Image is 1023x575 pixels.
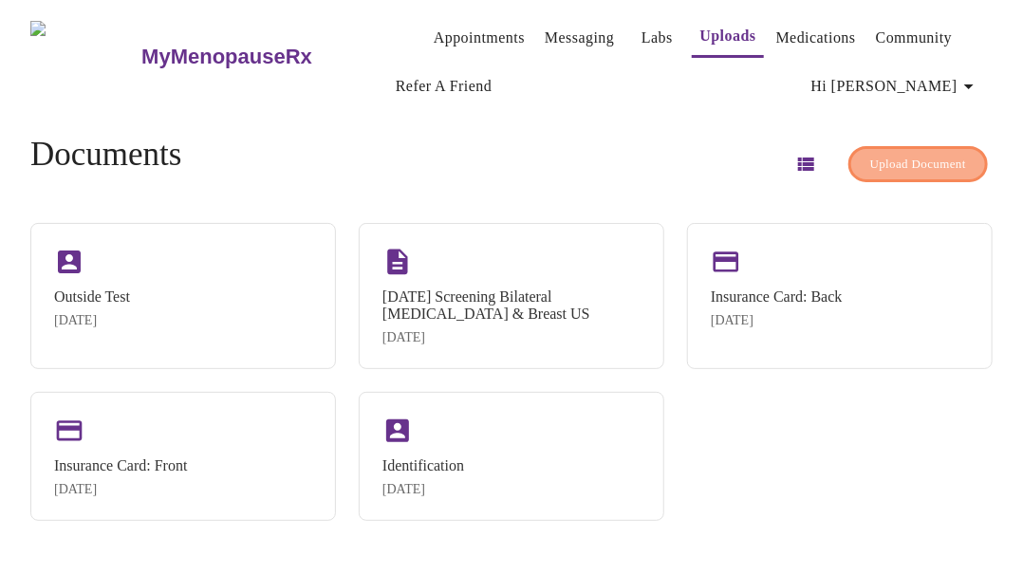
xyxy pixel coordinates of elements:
[870,154,966,176] span: Upload Document
[396,73,493,100] a: Refer a Friend
[388,67,500,105] button: Refer a Friend
[692,17,763,58] button: Uploads
[54,482,187,497] div: [DATE]
[811,73,980,100] span: Hi [PERSON_NAME]
[382,457,464,474] div: Identification
[699,23,755,49] a: Uploads
[868,19,960,57] button: Community
[776,25,856,51] a: Medications
[848,146,988,183] button: Upload Document
[54,313,130,328] div: [DATE]
[804,67,988,105] button: Hi [PERSON_NAME]
[382,330,641,345] div: [DATE]
[30,21,139,92] img: MyMenopauseRx Logo
[545,25,614,51] a: Messaging
[711,313,843,328] div: [DATE]
[382,482,464,497] div: [DATE]
[54,457,187,474] div: Insurance Card: Front
[769,19,864,57] button: Medications
[711,288,843,306] div: Insurance Card: Back
[876,25,953,51] a: Community
[537,19,622,57] button: Messaging
[141,45,312,69] h3: MyMenopauseRx
[626,19,687,57] button: Labs
[139,24,388,90] a: MyMenopauseRx
[434,25,525,51] a: Appointments
[54,288,130,306] div: Outside Test
[642,25,673,51] a: Labs
[30,136,181,174] h4: Documents
[783,141,828,187] button: Switch to list view
[426,19,532,57] button: Appointments
[382,288,641,323] div: [DATE] Screening Bilateral [MEDICAL_DATA] & Breast US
